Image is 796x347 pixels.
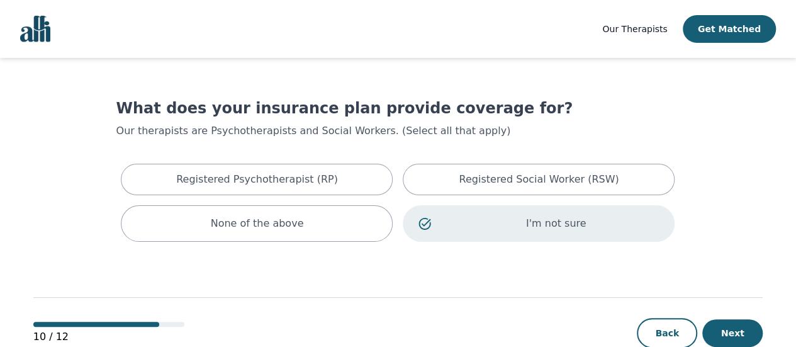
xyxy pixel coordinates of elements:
[211,216,304,231] p: None of the above
[602,24,667,34] span: Our Therapists
[702,319,763,347] button: Next
[459,172,619,187] p: Registered Social Worker (RSW)
[20,16,50,42] img: alli logo
[453,216,659,231] p: I'm not sure
[116,123,680,139] p: Our therapists are Psychotherapists and Social Workers. (Select all that apply)
[116,98,680,118] h1: What does your insurance plan provide coverage for?
[176,172,338,187] p: Registered Psychotherapist (RP)
[33,329,184,344] p: 10 / 12
[602,21,667,37] a: Our Therapists
[683,15,776,43] button: Get Matched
